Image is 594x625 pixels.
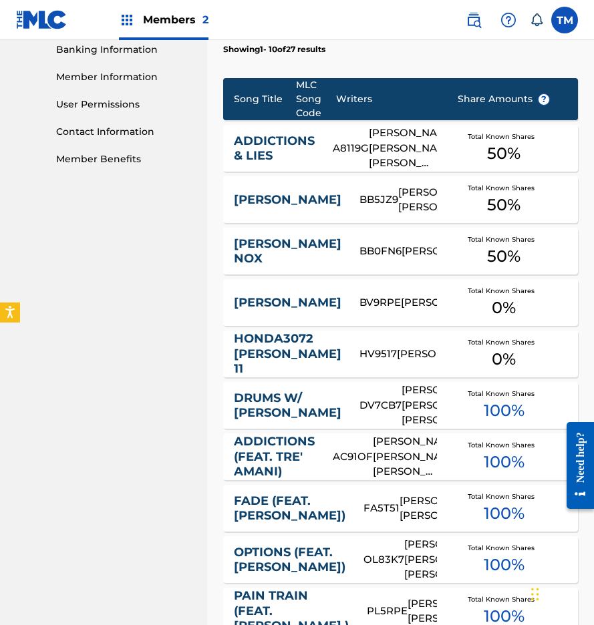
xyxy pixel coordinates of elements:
span: 0 % [492,347,516,371]
a: Public Search [460,7,487,33]
span: Total Known Shares [468,491,540,501]
span: 100 % [484,450,525,474]
div: BB5JZ9 [359,192,398,208]
span: Total Known Shares [468,594,540,604]
span: ? [539,94,549,105]
span: 50 % [487,193,521,217]
div: User Menu [551,7,578,33]
a: [PERSON_NAME] [234,295,341,310]
img: Top Rightsholders [119,12,135,28]
div: Notifications [530,13,543,27]
div: PL5RPE [367,604,408,619]
div: [PERSON_NAME] [402,244,437,259]
div: [PERSON_NAME], [PERSON_NAME] [398,185,437,215]
img: MLC Logo [16,10,67,29]
span: 50 % [487,142,521,166]
span: 2 [202,13,208,26]
div: MLC Song Code [296,78,337,120]
img: help [500,12,516,28]
span: Total Known Shares [468,440,540,450]
a: Member Information [56,70,191,84]
div: OL83K7 [363,552,404,568]
div: Drag [531,574,539,614]
a: HONDA3072 [PERSON_NAME] 11 [234,331,341,377]
div: FA5T51 [363,501,400,516]
span: 100 % [484,501,525,526]
span: 100 % [484,553,525,577]
div: AC91OF [333,449,373,465]
a: ADDICTIONS & LIES [234,134,315,164]
div: DV7CB7 [359,398,402,413]
span: 50 % [487,244,521,268]
span: 0 % [492,296,516,320]
span: Share Amounts [458,92,550,106]
div: [PERSON_NAME] [397,347,437,362]
span: 100 % [484,399,525,423]
p: Showing 1 - 10 of 27 results [223,43,325,55]
div: [PERSON_NAME], [PERSON_NAME], [PERSON_NAME], [PERSON_NAME] [373,434,437,479]
span: Total Known Shares [468,234,540,244]
a: Banking Information [56,43,191,57]
span: Members [143,12,208,27]
a: Contact Information [56,125,191,139]
div: HV9517 [359,347,397,362]
img: search [466,12,482,28]
span: Total Known Shares [468,543,540,553]
div: [PERSON_NAME], [PERSON_NAME], [PERSON_NAME] [402,383,437,428]
div: Writers [336,92,437,106]
a: ADDICTIONS (FEAT. TRE' AMANI) [234,434,315,479]
div: BV9RPE [359,295,401,310]
div: Song Title [234,92,296,106]
span: Total Known Shares [468,132,540,142]
div: [PERSON_NAME] [401,295,437,310]
iframe: Resource Center [557,408,594,522]
span: Total Known Shares [468,183,540,193]
a: FADE (FEAT. [PERSON_NAME]) [234,493,345,524]
iframe: Chat Widget [527,561,594,625]
a: DRUMS W/ [PERSON_NAME] [234,391,341,421]
div: A8119G [333,141,369,156]
div: Help [495,7,522,33]
div: BB0FN6 [359,244,402,259]
a: Member Benefits [56,152,191,166]
span: Total Known Shares [468,286,540,296]
div: [PERSON_NAME], [PERSON_NAME] [PERSON_NAME], [PERSON_NAME], [PERSON_NAME] [369,126,437,171]
div: [PERSON_NAME], [PERSON_NAME] [400,493,437,524]
a: OPTIONS (FEAT. [PERSON_NAME]) [234,545,345,575]
a: User Permissions [56,97,191,112]
span: Total Known Shares [468,389,540,399]
div: [PERSON_NAME], [PERSON_NAME], [PERSON_NAME] [404,537,437,582]
a: [PERSON_NAME] [234,192,341,208]
span: Total Known Shares [468,337,540,347]
a: [PERSON_NAME] NOX [234,236,341,266]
